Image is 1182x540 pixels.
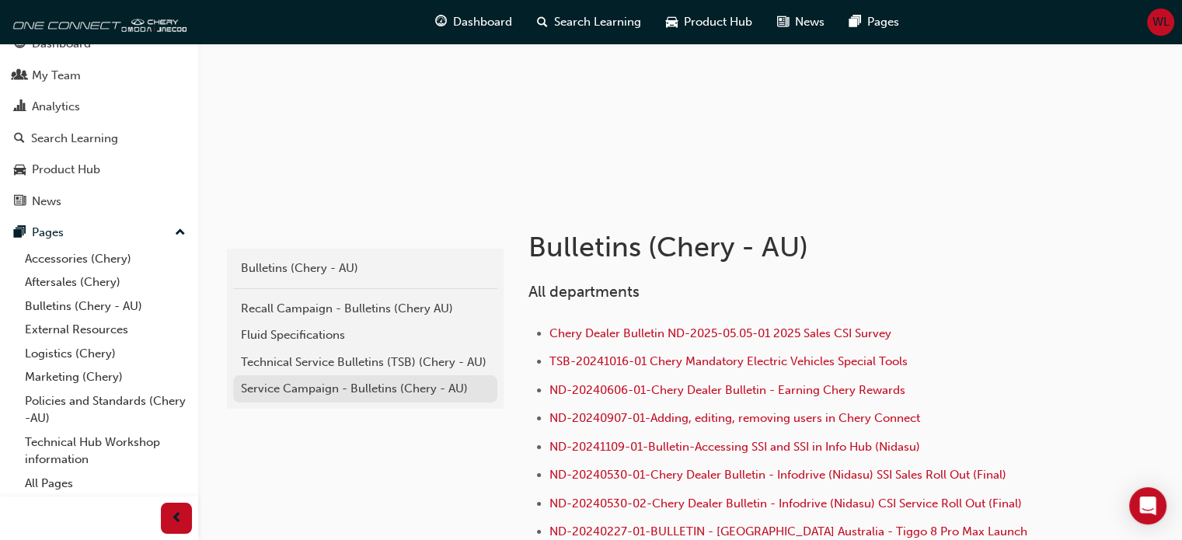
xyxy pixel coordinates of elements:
[19,294,192,319] a: Bulletins (Chery - AU)
[666,12,678,32] span: car-icon
[19,472,192,496] a: All Pages
[31,130,118,148] div: Search Learning
[171,509,183,528] span: prev-icon
[549,468,1006,482] a: ND-20240530-01-Chery Dealer Bulletin - Infodrive (Nidasu) SSI Sales Roll Out (Final)
[32,161,100,179] div: Product Hub
[14,37,26,51] span: guage-icon
[19,365,192,389] a: Marketing (Chery)
[1147,9,1174,36] button: WL
[241,380,490,398] div: Service Campaign - Bulletins (Chery - AU)
[654,6,765,38] a: car-iconProduct Hub
[1129,487,1166,524] div: Open Intercom Messenger
[241,326,490,344] div: Fluid Specifications
[19,270,192,294] a: Aftersales (Chery)
[8,6,187,37] img: oneconnect
[549,326,891,340] a: Chery Dealer Bulletin ND-2025-05.05-01 2025 Sales CSI Survey
[525,6,654,38] a: search-iconSearch Learning
[241,354,490,371] div: Technical Service Bulletins (TSB) (Chery - AU)
[795,13,825,31] span: News
[537,12,548,32] span: search-icon
[554,13,641,31] span: Search Learning
[6,155,192,184] a: Product Hub
[6,26,192,218] button: DashboardMy TeamAnalyticsSearch LearningProduct HubNews
[549,440,920,454] a: ND-20241109-01-Bulletin-Accessing SSI and SSI in Info Hub (Nidasu)
[32,67,81,85] div: My Team
[32,98,80,116] div: Analytics
[6,124,192,153] a: Search Learning
[837,6,912,38] a: pages-iconPages
[1152,13,1170,31] span: WL
[233,349,497,376] a: Technical Service Bulletins (TSB) (Chery - AU)
[6,61,192,90] a: My Team
[849,12,861,32] span: pages-icon
[14,195,26,209] span: news-icon
[435,12,447,32] span: guage-icon
[423,6,525,38] a: guage-iconDashboard
[233,322,497,349] a: Fluid Specifications
[549,354,908,368] a: TSB-20241016-01 Chery Mandatory Electric Vehicles Special Tools
[6,187,192,216] a: News
[19,318,192,342] a: External Resources
[528,283,640,301] span: All departments
[233,295,497,322] a: Recall Campaign - Bulletins (Chery AU)
[19,389,192,430] a: Policies and Standards (Chery -AU)
[175,223,186,243] span: up-icon
[19,430,192,472] a: Technical Hub Workshop information
[528,230,1038,264] h1: Bulletins (Chery - AU)
[14,163,26,177] span: car-icon
[241,260,490,277] div: Bulletins (Chery - AU)
[549,383,905,397] a: ND-20240606-01-Chery Dealer Bulletin - Earning Chery Rewards
[6,218,192,247] button: Pages
[453,13,512,31] span: Dashboard
[6,92,192,121] a: Analytics
[32,224,64,242] div: Pages
[14,100,26,114] span: chart-icon
[867,13,899,31] span: Pages
[549,411,920,425] a: ND-20240907-01-Adding, editing, removing users in Chery Connect
[14,132,25,146] span: search-icon
[233,255,497,282] a: Bulletins (Chery - AU)
[777,12,789,32] span: news-icon
[32,193,61,211] div: News
[549,496,1022,510] a: ND-20240530-02-Chery Dealer Bulletin - Infodrive (Nidasu) CSI Service Roll Out (Final)
[241,300,490,318] div: Recall Campaign - Bulletins (Chery AU)
[14,69,26,83] span: people-icon
[684,13,752,31] span: Product Hub
[233,375,497,402] a: Service Campaign - Bulletins (Chery - AU)
[19,342,192,366] a: Logistics (Chery)
[14,226,26,240] span: pages-icon
[19,247,192,271] a: Accessories (Chery)
[765,6,837,38] a: news-iconNews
